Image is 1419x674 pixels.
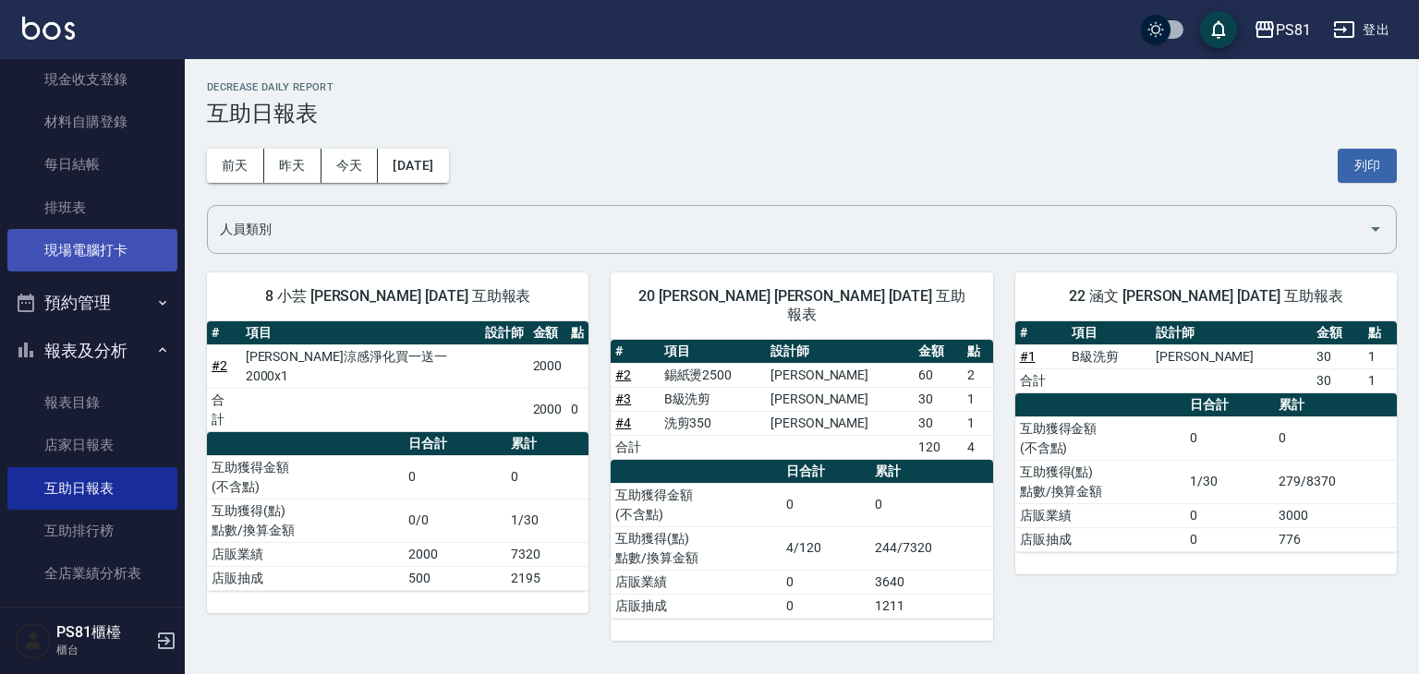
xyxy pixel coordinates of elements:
[611,570,782,594] td: 店販業績
[870,594,993,618] td: 1211
[1185,393,1274,417] th: 日合計
[1274,503,1397,527] td: 3000
[207,455,404,499] td: 互助獲得金額 (不含點)
[611,340,659,364] th: #
[207,388,241,431] td: 合計
[566,388,588,431] td: 0
[207,432,588,591] table: a dense table
[1364,344,1397,368] td: 1
[404,499,506,542] td: 0/0
[207,321,588,432] table: a dense table
[7,279,177,327] button: 預約管理
[1185,416,1274,460] td: 0
[1067,321,1151,345] th: 項目
[1015,368,1068,392] td: 合計
[7,595,177,637] a: 設計師日報表
[611,594,782,618] td: 店販抽成
[615,415,631,430] a: #4
[1364,368,1397,392] td: 1
[914,387,962,411] td: 30
[1338,149,1397,183] button: 列印
[506,499,588,542] td: 1/30
[7,229,177,271] a: 現場電腦打卡
[7,381,177,424] a: 報表目錄
[7,424,177,466] a: 店家日報表
[56,642,151,658] p: 櫃台
[215,213,1361,246] input: 人員名稱
[963,387,993,411] td: 1
[207,499,404,542] td: 互助獲得(點) 點數/換算金額
[1015,393,1397,552] table: a dense table
[1015,503,1186,527] td: 店販業績
[207,101,1397,126] h3: 互助日報表
[766,387,914,411] td: [PERSON_NAME]
[7,101,177,143] a: 材料自購登錄
[212,358,227,373] a: #2
[528,344,567,388] td: 2000
[378,149,448,183] button: [DATE]
[766,363,914,387] td: [PERSON_NAME]
[1312,321,1364,345] th: 金額
[1361,214,1390,244] button: Open
[404,455,506,499] td: 0
[611,340,992,460] table: a dense table
[506,432,588,456] th: 累計
[1015,460,1186,503] td: 互助獲得(點) 點數/換算金額
[914,340,962,364] th: 金額
[963,340,993,364] th: 點
[870,483,993,526] td: 0
[229,287,566,306] span: 8 小芸 [PERSON_NAME] [DATE] 互助報表
[611,526,782,570] td: 互助獲得(點) 點數/換算金額
[207,566,404,590] td: 店販抽成
[1037,287,1375,306] span: 22 涵文 [PERSON_NAME] [DATE] 互助報表
[870,526,993,570] td: 244/7320
[22,17,75,40] img: Logo
[528,321,567,345] th: 金額
[207,321,241,345] th: #
[963,411,993,435] td: 1
[404,432,506,456] th: 日合計
[207,81,1397,93] h2: Decrease Daily Report
[506,566,588,590] td: 2195
[1364,321,1397,345] th: 點
[633,287,970,324] span: 20 [PERSON_NAME] [PERSON_NAME] [DATE] 互助報表
[611,460,992,619] table: a dense table
[914,411,962,435] td: 30
[782,594,870,618] td: 0
[7,143,177,186] a: 每日結帳
[1326,13,1397,47] button: 登出
[660,340,766,364] th: 項目
[782,570,870,594] td: 0
[1274,527,1397,551] td: 776
[1312,368,1364,392] td: 30
[914,435,962,459] td: 120
[660,363,766,387] td: 錫紙燙2500
[7,58,177,101] a: 現金收支登錄
[963,435,993,459] td: 4
[660,411,766,435] td: 洗剪350
[914,363,962,387] td: 60
[15,622,52,659] img: Person
[1151,344,1312,368] td: [PERSON_NAME]
[56,623,151,642] h5: PS81櫃檯
[207,149,264,183] button: 前天
[528,388,567,431] td: 2000
[566,321,588,345] th: 點
[615,391,631,406] a: #3
[1015,416,1186,460] td: 互助獲得金額 (不含點)
[506,455,588,499] td: 0
[1274,460,1397,503] td: 279/8370
[611,483,782,526] td: 互助獲得金額 (不含點)
[660,387,766,411] td: B級洗剪
[1185,527,1274,551] td: 0
[7,327,177,375] button: 報表及分析
[611,435,659,459] td: 合計
[7,552,177,595] a: 全店業績分析表
[404,542,506,566] td: 2000
[1151,321,1312,345] th: 設計師
[1185,460,1274,503] td: 1/30
[782,526,870,570] td: 4/120
[1312,344,1364,368] td: 30
[870,570,993,594] td: 3640
[615,367,631,382] a: #2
